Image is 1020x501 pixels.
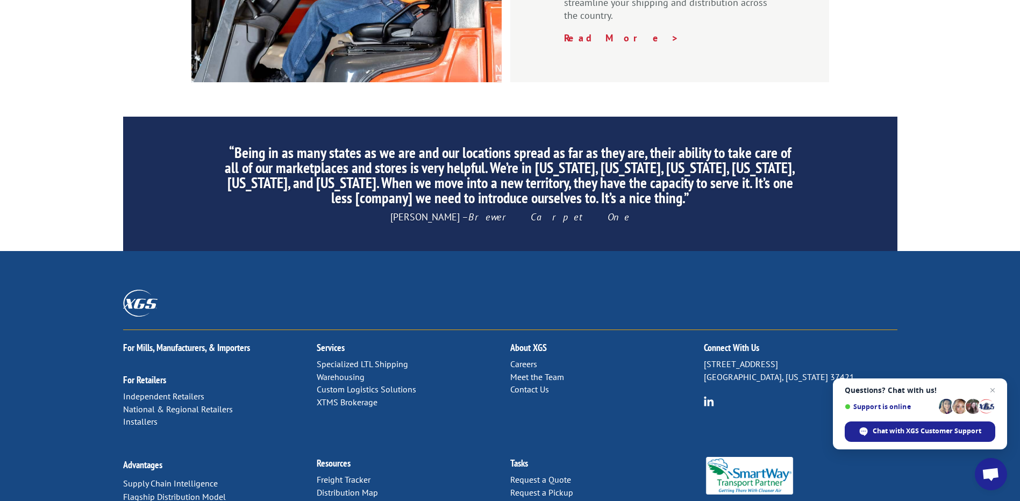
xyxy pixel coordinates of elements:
[317,397,377,407] a: XTMS Brokerage
[224,145,796,211] h2: “Being in as many states as we are and our locations spread as far as they are, their ability to ...
[975,458,1007,490] div: Open chat
[317,384,416,395] a: Custom Logistics Solutions
[704,396,714,406] img: group-6
[704,457,796,495] img: Smartway_Logo
[123,374,166,386] a: For Retailers
[510,459,704,474] h2: Tasks
[468,211,630,223] em: Brewer Carpet One
[317,371,365,382] a: Warehousing
[317,474,370,485] a: Freight Tracker
[123,404,233,414] a: National & Regional Retailers
[845,386,995,395] span: Questions? Chat with us!
[845,403,935,411] span: Support is online
[123,416,158,427] a: Installers
[986,384,999,397] span: Close chat
[317,341,345,354] a: Services
[510,487,573,498] a: Request a Pickup
[317,487,378,498] a: Distribution Map
[123,391,204,402] a: Independent Retailers
[123,290,158,316] img: XGS_Logos_ALL_2024_All_White
[390,211,630,223] span: [PERSON_NAME] –
[704,343,897,358] h2: Connect With Us
[704,358,897,384] p: [STREET_ADDRESS] [GEOGRAPHIC_DATA], [US_STATE] 37421
[510,474,571,485] a: Request a Quote
[317,457,351,469] a: Resources
[510,384,549,395] a: Contact Us
[510,371,564,382] a: Meet the Team
[873,426,981,436] span: Chat with XGS Customer Support
[510,341,547,354] a: About XGS
[564,32,679,44] a: Read More >
[123,341,250,354] a: For Mills, Manufacturers, & Importers
[845,421,995,442] div: Chat with XGS Customer Support
[510,359,537,369] a: Careers
[317,359,408,369] a: Specialized LTL Shipping
[123,478,218,489] a: Supply Chain Intelligence
[123,459,162,471] a: Advantages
